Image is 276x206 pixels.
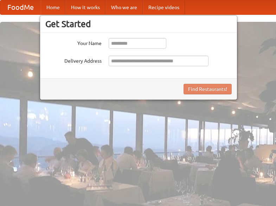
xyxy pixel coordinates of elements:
[41,0,65,14] a: Home
[65,0,105,14] a: How it works
[45,19,232,29] h3: Get Started
[143,0,185,14] a: Recipe videos
[45,38,102,47] label: Your Name
[105,0,143,14] a: Who we are
[0,0,41,14] a: FoodMe
[184,84,232,94] button: Find Restaurants!
[45,56,102,64] label: Delivery Address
